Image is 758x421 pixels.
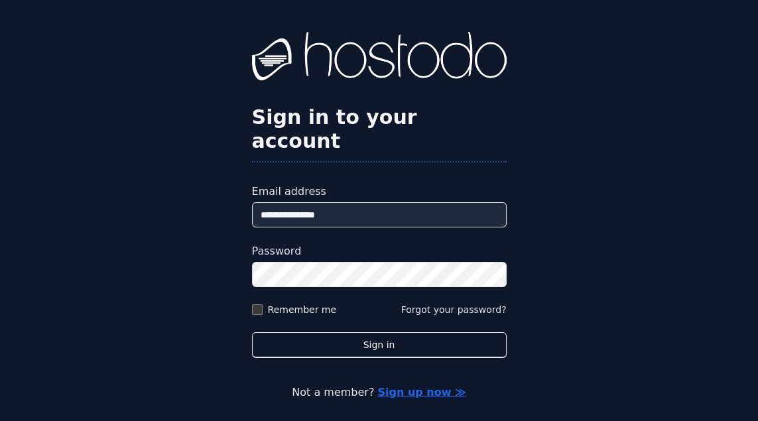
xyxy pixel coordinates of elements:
a: Sign up now ≫ [377,386,466,398]
button: Forgot your password? [401,303,507,316]
button: Sign in [252,332,507,358]
p: Not a member? [53,385,705,400]
h2: Sign in to your account [252,105,507,153]
label: Email address [252,184,507,200]
img: Hostodo [252,32,507,85]
label: Password [252,243,507,259]
label: Remember me [268,303,337,316]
